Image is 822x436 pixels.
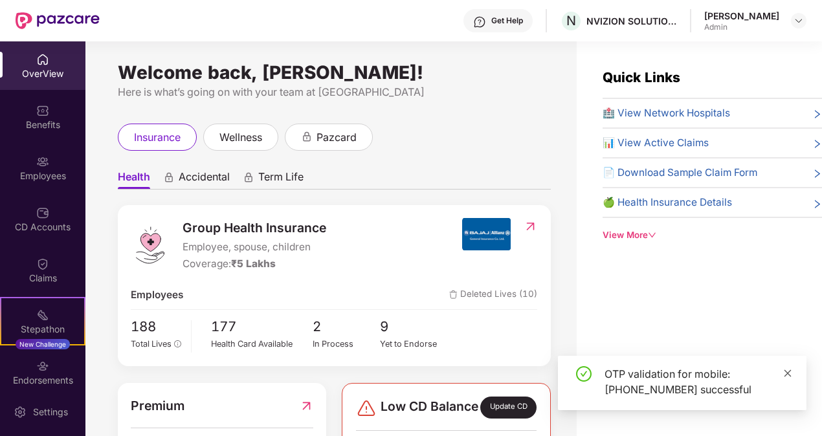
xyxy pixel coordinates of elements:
div: Update CD [480,397,537,419]
img: RedirectIcon [524,220,537,233]
div: Yet to Endorse [380,338,448,351]
div: [PERSON_NAME] [704,10,779,22]
div: animation [243,171,254,183]
img: svg+xml;base64,PHN2ZyBpZD0iRW5kb3JzZW1lbnRzIiB4bWxucz0iaHR0cDovL3d3dy53My5vcmcvMjAwMC9zdmciIHdpZH... [36,360,49,373]
img: svg+xml;base64,PHN2ZyBpZD0iSGVscC0zMngzMiIgeG1sbnM9Imh0dHA6Ly93d3cudzMub3JnLzIwMDAvc3ZnIiB3aWR0aD... [473,16,486,28]
span: Term Life [258,170,304,189]
span: pazcard [317,129,357,146]
span: Employee, spouse, children [183,239,326,255]
div: NVIZION SOLUTIONS PRIVATE LIMITED [586,15,677,27]
div: Welcome back, [PERSON_NAME]! [118,67,551,78]
span: Premium [131,396,184,415]
span: Total Lives [131,339,172,349]
img: svg+xml;base64,PHN2ZyBpZD0iU2V0dGluZy0yMHgyMCIgeG1sbnM9Imh0dHA6Ly93d3cudzMub3JnLzIwMDAvc3ZnIiB3aW... [14,406,27,419]
span: 188 [131,316,182,338]
img: deleteIcon [449,290,458,299]
span: ₹5 Lakhs [231,257,276,270]
img: logo [131,226,170,265]
span: right [812,168,822,180]
div: Admin [704,22,779,32]
img: RedirectIcon [300,396,313,415]
img: svg+xml;base64,PHN2ZyBpZD0iQmVuZWZpdHMiIHhtbG5zPSJodHRwOi8vd3d3LnczLm9yZy8yMDAwL3N2ZyIgd2lkdGg9Ij... [36,104,49,117]
span: 177 [211,316,313,338]
img: svg+xml;base64,PHN2ZyB4bWxucz0iaHR0cDovL3d3dy53My5vcmcvMjAwMC9zdmciIHdpZHRoPSIyMSIgaGVpZ2h0PSIyMC... [36,309,49,322]
div: View More [603,228,822,242]
div: OTP validation for mobile: [PHONE_NUMBER] successful [605,366,791,397]
span: 2 [313,316,381,338]
span: close [783,369,792,378]
img: svg+xml;base64,PHN2ZyBpZD0iRHJvcGRvd24tMzJ4MzIiIHhtbG5zPSJodHRwOi8vd3d3LnczLm9yZy8yMDAwL3N2ZyIgd2... [794,16,804,26]
div: Stepathon [1,323,84,336]
div: In Process [313,338,381,351]
img: svg+xml;base64,PHN2ZyBpZD0iRW1wbG95ZWVzIiB4bWxucz0iaHR0cDovL3d3dy53My5vcmcvMjAwMC9zdmciIHdpZHRoPS... [36,155,49,168]
span: N [566,13,576,28]
span: wellness [219,129,262,146]
div: Health Card Available [211,338,313,351]
span: Group Health Insurance [183,218,326,237]
span: Employees [131,287,183,303]
div: Settings [29,406,72,419]
div: Here is what’s going on with your team at [GEOGRAPHIC_DATA] [118,84,551,100]
img: svg+xml;base64,PHN2ZyBpZD0iRGFuZ2VyLTMyeDMyIiB4bWxucz0iaHR0cDovL3d3dy53My5vcmcvMjAwMC9zdmciIHdpZH... [356,398,377,419]
span: Health [118,170,150,189]
img: New Pazcare Logo [16,12,100,29]
span: down [648,231,656,239]
div: animation [163,171,175,183]
img: svg+xml;base64,PHN2ZyBpZD0iSG9tZSIgeG1sbnM9Imh0dHA6Ly93d3cudzMub3JnLzIwMDAvc3ZnIiB3aWR0aD0iMjAiIG... [36,53,49,66]
span: Deleted Lives (10) [449,287,537,303]
span: 📊 View Active Claims [603,135,709,151]
span: Quick Links [603,69,680,85]
span: 9 [380,316,448,338]
span: info-circle [174,340,181,347]
span: right [812,197,822,210]
span: 🏥 View Network Hospitals [603,105,730,121]
span: 🍏 Health Insurance Details [603,195,732,210]
img: svg+xml;base64,PHN2ZyBpZD0iQ0RfQWNjb3VudHMiIGRhdGEtbmFtZT0iQ0QgQWNjb3VudHMiIHhtbG5zPSJodHRwOi8vd3... [36,206,49,219]
span: Low CD Balance [381,397,478,419]
span: 📄 Download Sample Claim Form [603,165,757,180]
span: Accidental [179,170,230,189]
div: animation [301,131,313,142]
span: right [812,138,822,151]
div: Get Help [491,16,523,26]
span: right [812,108,822,121]
span: insurance [134,129,181,146]
div: Coverage: [183,256,326,272]
img: insurerIcon [462,218,511,250]
span: check-circle [576,366,592,382]
div: New Challenge [16,339,70,349]
img: svg+xml;base64,PHN2ZyBpZD0iQ2xhaW0iIHhtbG5zPSJodHRwOi8vd3d3LnczLm9yZy8yMDAwL3N2ZyIgd2lkdGg9IjIwIi... [36,257,49,270]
